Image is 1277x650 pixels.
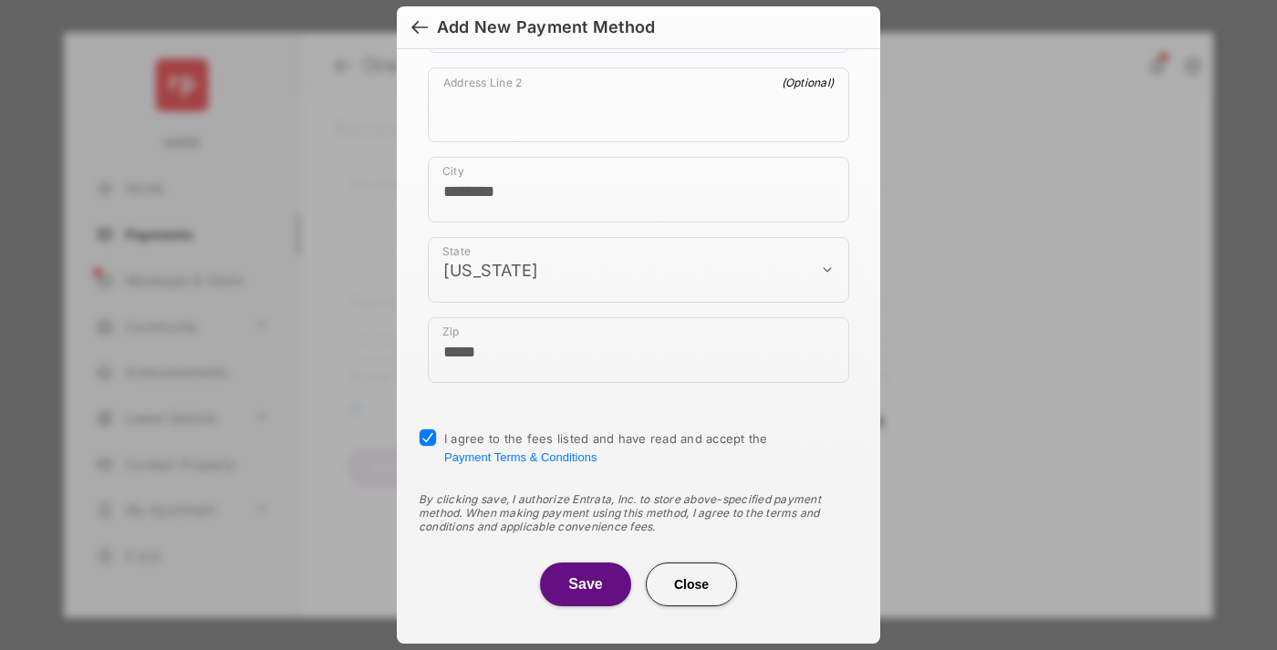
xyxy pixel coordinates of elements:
div: payment_method_screening[postal_addresses][administrativeArea] [428,237,849,303]
span: I agree to the fees listed and have read and accept the [444,431,768,464]
div: payment_method_screening[postal_addresses][postalCode] [428,317,849,383]
div: payment_method_screening[postal_addresses][addressLine2] [428,67,849,142]
div: Add New Payment Method [437,17,655,37]
div: By clicking save, I authorize Entrata, Inc. to store above-specified payment method. When making ... [419,492,858,533]
button: Close [646,562,737,606]
div: payment_method_screening[postal_addresses][locality] [428,157,849,222]
button: Save [540,562,631,606]
button: I agree to the fees listed and have read and accept the [444,450,597,464]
